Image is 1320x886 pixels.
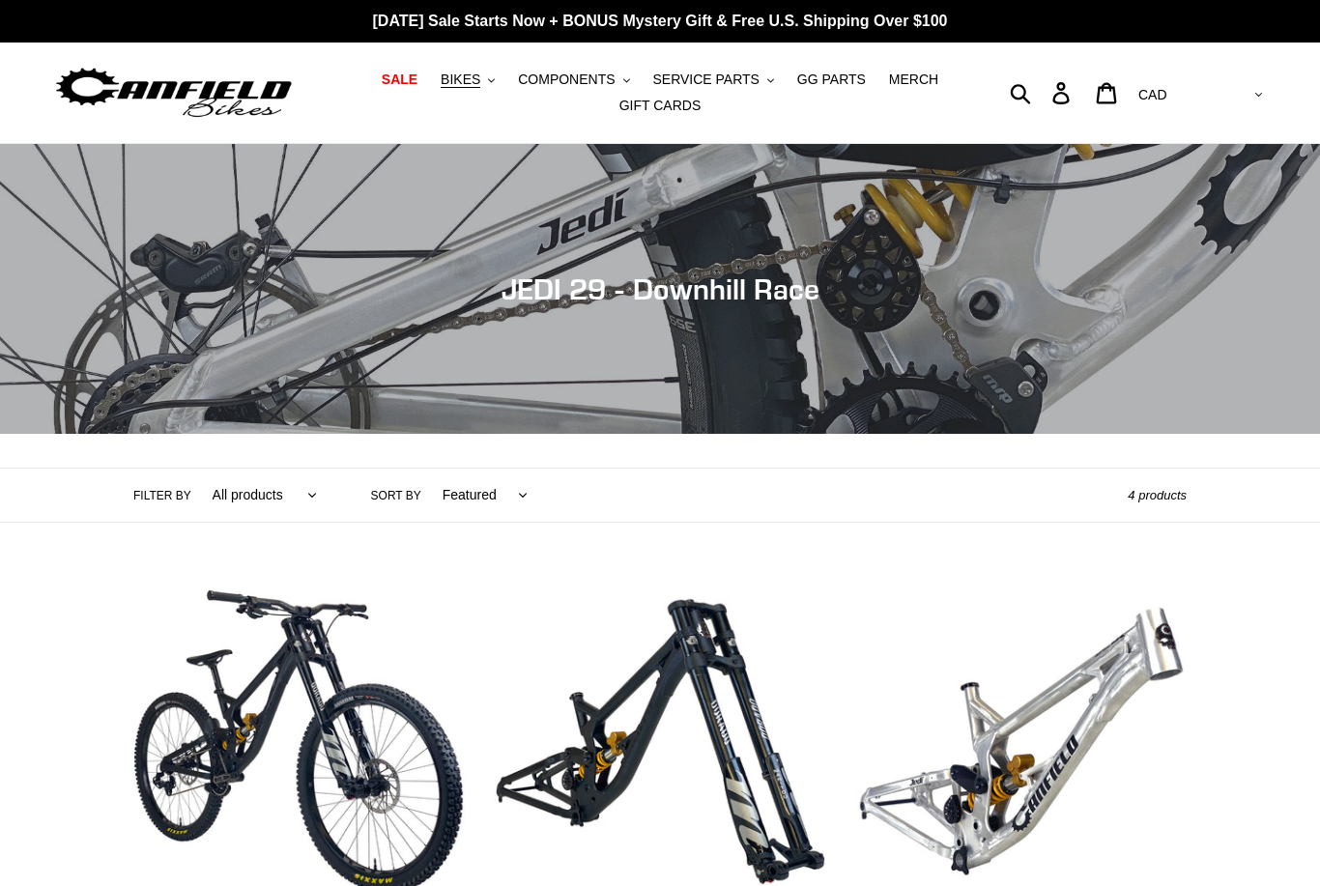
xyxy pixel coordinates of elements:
span: BIKES [441,71,480,88]
button: BIKES [431,67,504,93]
span: SERVICE PARTS [652,71,759,88]
a: GG PARTS [788,67,875,93]
label: Sort by [371,487,421,504]
label: Filter by [133,487,191,504]
span: JEDI 29 - Downhill Race [502,272,819,306]
span: SALE [382,71,417,88]
span: GG PARTS [797,71,866,88]
span: MERCH [889,71,938,88]
button: SERVICE PARTS [643,67,783,93]
a: MERCH [879,67,948,93]
img: Canfield Bikes [53,63,295,124]
span: COMPONENTS [518,71,615,88]
span: 4 products [1128,488,1187,502]
a: SALE [372,67,427,93]
button: COMPONENTS [508,67,639,93]
span: GIFT CARDS [619,98,702,114]
a: GIFT CARDS [610,93,711,119]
